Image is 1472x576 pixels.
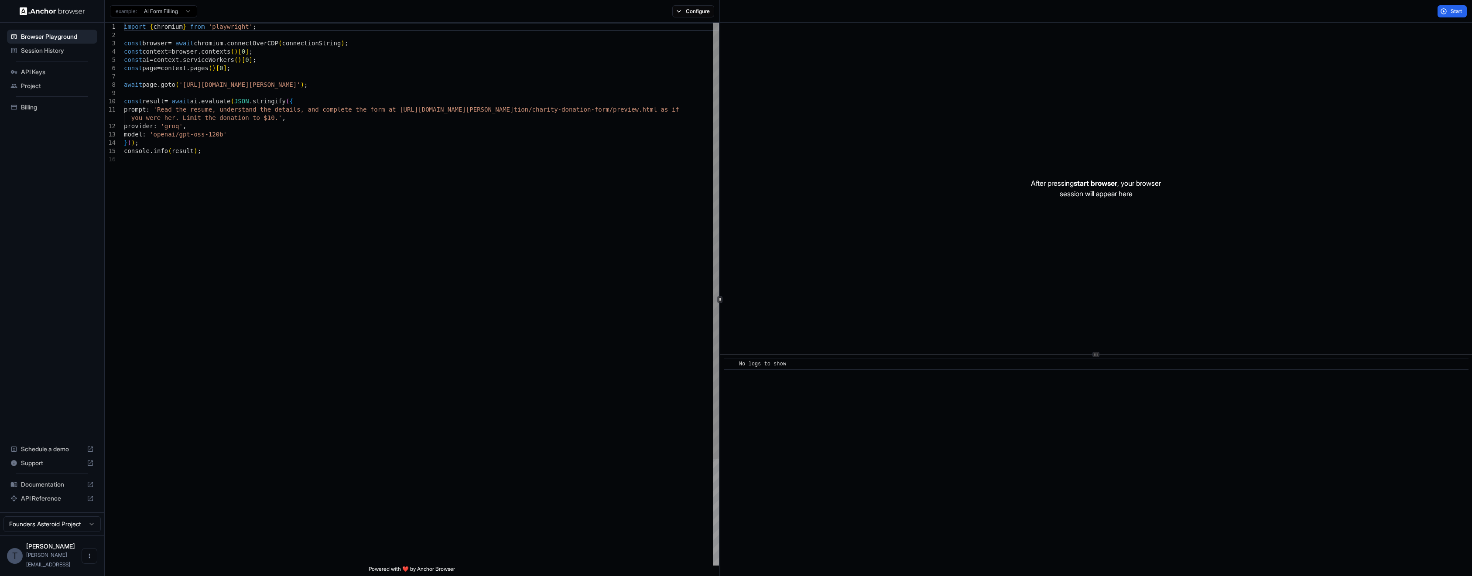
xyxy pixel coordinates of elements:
[21,494,83,503] span: API Reference
[238,48,241,55] span: [
[175,81,179,88] span: (
[21,68,94,76] span: API Keys
[304,81,308,88] span: ;
[105,147,116,155] div: 15
[153,106,337,113] span: 'Read the resume, understand the details, and comp
[301,81,304,88] span: )
[231,98,234,105] span: (
[242,56,245,63] span: [
[198,98,201,105] span: .
[164,98,168,105] span: =
[124,65,142,72] span: const
[131,139,135,146] span: )
[245,48,249,55] span: ]
[175,40,194,47] span: await
[21,103,94,112] span: Billing
[153,23,182,30] span: chromium
[186,65,190,72] span: .
[183,123,186,130] span: ,
[105,139,116,147] div: 14
[168,48,171,55] span: =
[105,81,116,89] div: 8
[286,98,289,105] span: (
[253,56,256,63] span: ;
[150,56,153,63] span: =
[209,23,253,30] span: 'playwright'
[124,106,146,113] span: prompt
[150,23,153,30] span: {
[345,40,348,47] span: ;
[7,548,23,564] div: T
[7,30,97,44] div: Browser Playground
[131,114,282,121] span: you were her. Limit the donation to $10.'
[105,23,116,31] div: 1
[105,155,116,164] div: 16
[26,542,75,550] span: Tom Diacono
[231,48,234,55] span: (
[105,48,116,56] div: 4
[105,56,116,64] div: 5
[216,65,219,72] span: [
[172,147,194,154] span: result
[219,65,223,72] span: 0
[82,548,97,564] button: Open menu
[179,81,300,88] span: '[URL][DOMAIN_NAME][PERSON_NAME]'
[153,56,179,63] span: context
[1438,5,1467,17] button: Start
[223,40,227,47] span: .
[142,48,168,55] span: context
[124,147,150,154] span: console
[161,123,183,130] span: 'groq'
[157,65,161,72] span: =
[253,98,286,105] span: stringify
[245,56,249,63] span: 0
[289,98,293,105] span: {
[142,81,157,88] span: page
[341,40,344,47] span: )
[150,147,153,154] span: .
[513,106,679,113] span: tion/charity-donation-form/preview.html as if
[183,56,234,63] span: serviceWorkers
[227,40,278,47] span: connectOverCDP
[7,442,97,456] div: Schedule a demo
[198,147,201,154] span: ;
[26,552,70,568] span: tom@asteroid.ai
[190,65,209,72] span: pages
[105,31,116,39] div: 2
[142,40,168,47] span: browser
[282,40,341,47] span: connectionString
[672,5,715,17] button: Configure
[153,147,168,154] span: info
[201,48,230,55] span: contexts
[105,72,116,81] div: 7
[153,123,157,130] span: :
[142,56,150,63] span: ai
[20,7,85,15] img: Anchor Logo
[168,147,171,154] span: (
[1074,179,1117,187] span: start browser
[242,48,245,55] span: 0
[142,65,157,72] span: page
[369,566,455,576] span: Powered with ❤️ by Anchor Browser
[278,40,282,47] span: (
[7,65,97,79] div: API Keys
[105,97,116,106] div: 10
[21,459,83,467] span: Support
[198,48,201,55] span: .
[190,23,205,30] span: from
[21,480,83,489] span: Documentation
[7,491,97,505] div: API Reference
[127,139,131,146] span: )
[234,98,249,105] span: JSON
[105,130,116,139] div: 13
[124,123,153,130] span: provider
[238,56,241,63] span: )
[190,98,198,105] span: ai
[282,114,285,121] span: ,
[1451,8,1463,15] span: Start
[161,81,175,88] span: goto
[7,79,97,93] div: Project
[209,65,212,72] span: (
[249,48,253,55] span: ;
[172,98,190,105] span: await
